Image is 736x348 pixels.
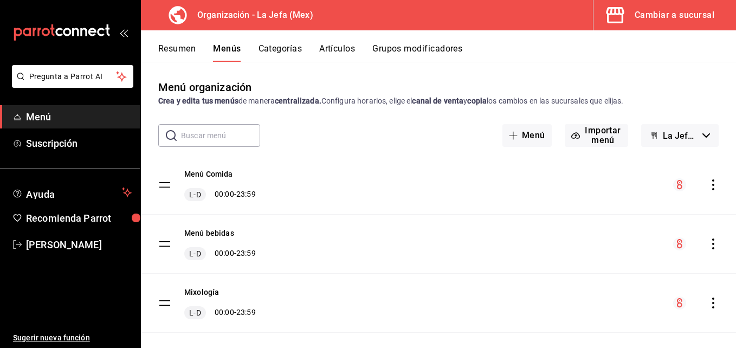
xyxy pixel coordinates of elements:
div: 00:00 - 23:59 [184,306,256,319]
span: La Jefa - Borrador [663,131,698,141]
button: Artículos [319,43,355,62]
button: Menú bebidas [184,228,234,239]
button: Categorías [259,43,302,62]
span: Menú [26,109,132,124]
a: Pregunta a Parrot AI [8,79,133,90]
button: Grupos modificadores [372,43,462,62]
strong: Crea y edita tus menús [158,96,238,105]
button: drag [158,237,171,250]
button: Menús [213,43,241,62]
span: L-D [187,189,203,200]
button: actions [708,179,719,190]
button: actions [708,239,719,249]
button: Pregunta a Parrot AI [12,65,133,88]
strong: copia [467,96,487,105]
button: La Jefa - Borrador [641,124,719,147]
span: L-D [187,307,203,318]
span: Sugerir nueva función [13,332,132,344]
button: drag [158,297,171,310]
div: 00:00 - 23:59 [184,247,256,260]
button: Mixología [184,287,219,298]
div: navigation tabs [158,43,736,62]
button: open_drawer_menu [119,28,128,37]
button: drag [158,178,171,191]
button: Importar menú [565,124,629,147]
button: Menú Comida [184,169,233,179]
h3: Organización - La Jefa (Mex) [189,9,313,22]
span: Suscripción [26,136,132,151]
button: actions [708,298,719,308]
strong: centralizada. [275,96,321,105]
strong: canal de venta [412,96,463,105]
div: de manera Configura horarios, elige el y los cambios en las sucursales que elijas. [158,95,719,107]
div: Cambiar a sucursal [635,8,714,23]
span: [PERSON_NAME] [26,237,132,252]
span: Pregunta a Parrot AI [29,71,117,82]
span: Ayuda [26,186,118,199]
span: L-D [187,248,203,259]
table: menu-maker-table [141,156,736,333]
button: Resumen [158,43,196,62]
input: Buscar menú [181,125,260,146]
div: 00:00 - 23:59 [184,188,256,201]
div: Menú organización [158,79,251,95]
button: Menú [502,124,552,147]
span: Recomienda Parrot [26,211,132,225]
